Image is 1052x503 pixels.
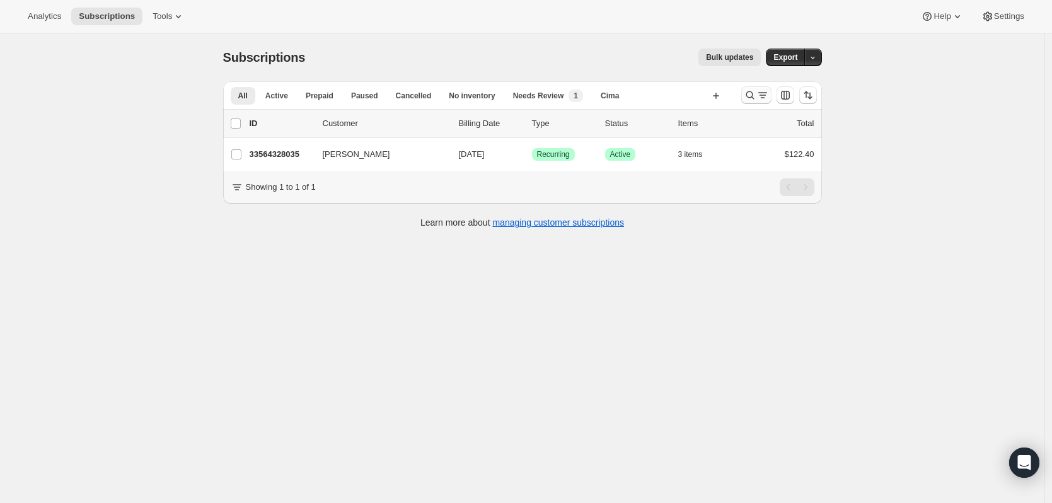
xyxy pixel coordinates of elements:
span: $122.40 [785,149,814,159]
span: Subscriptions [223,50,306,64]
button: Sort the results [799,86,817,104]
button: Create new view [706,87,726,105]
span: Export [773,52,797,62]
span: Active [610,149,631,159]
div: 33564328035[PERSON_NAME][DATE]SuccessRecurringSuccessActive3 items$122.40 [250,146,814,163]
p: Learn more about [420,216,624,229]
span: Analytics [28,11,61,21]
span: No inventory [449,91,495,101]
span: All [238,91,248,101]
span: Bulk updates [706,52,753,62]
nav: Pagination [780,178,814,196]
p: Showing 1 to 1 of 1 [246,181,316,194]
span: Settings [994,11,1024,21]
button: [PERSON_NAME] [315,144,441,165]
button: Help [913,8,971,25]
button: Subscriptions [71,8,142,25]
span: Cima [601,91,619,101]
button: 3 items [678,146,717,163]
span: Paused [351,91,378,101]
p: Status [605,117,668,130]
p: Billing Date [459,117,522,130]
div: IDCustomerBilling DateTypeStatusItemsTotal [250,117,814,130]
div: Type [532,117,595,130]
span: [PERSON_NAME] [323,148,390,161]
span: Recurring [537,149,570,159]
span: 1 [574,91,578,101]
button: Tools [145,8,192,25]
div: Items [678,117,741,130]
div: Open Intercom Messenger [1009,448,1039,478]
span: Needs Review [513,91,564,101]
button: Customize table column order and visibility [777,86,794,104]
button: Analytics [20,8,69,25]
span: 3 items [678,149,703,159]
button: Bulk updates [698,49,761,66]
p: 33564328035 [250,148,313,161]
span: Tools [153,11,172,21]
a: managing customer subscriptions [492,217,624,228]
span: Help [934,11,951,21]
p: ID [250,117,313,130]
span: Subscriptions [79,11,135,21]
p: Total [797,117,814,130]
span: Cancelled [396,91,432,101]
p: Customer [323,117,449,130]
span: Prepaid [306,91,333,101]
button: Export [766,49,805,66]
button: Search and filter results [741,86,772,104]
span: Active [265,91,288,101]
span: [DATE] [459,149,485,159]
button: Settings [974,8,1032,25]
